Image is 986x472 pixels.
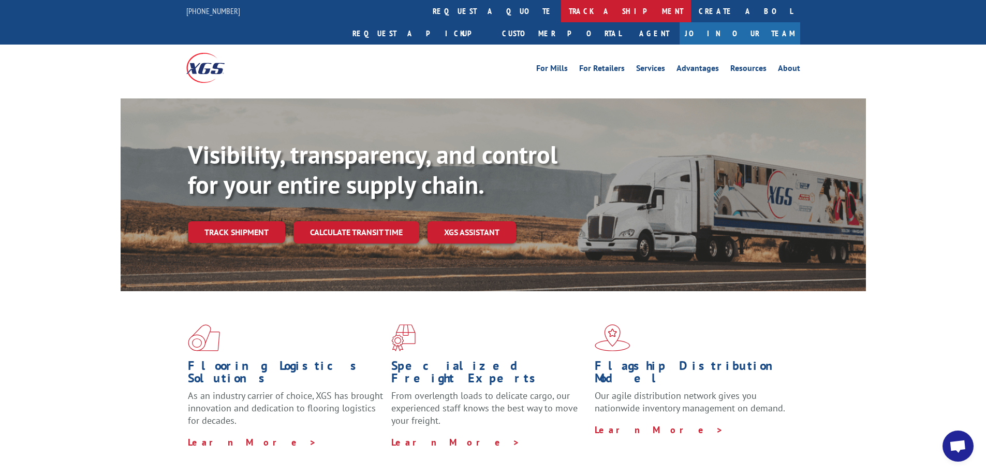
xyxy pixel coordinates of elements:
a: Learn More > [595,424,724,436]
a: Customer Portal [494,22,629,45]
a: Learn More > [391,436,520,448]
a: Advantages [676,64,719,76]
a: XGS ASSISTANT [428,221,516,244]
a: For Retailers [579,64,625,76]
a: For Mills [536,64,568,76]
b: Visibility, transparency, and control for your entire supply chain. [188,138,557,201]
a: Join Our Team [680,22,800,45]
a: Request a pickup [345,22,494,45]
h1: Specialized Freight Experts [391,360,587,390]
a: Learn More > [188,436,317,448]
img: xgs-icon-flagship-distribution-model-red [595,324,630,351]
a: Track shipment [188,221,285,243]
img: xgs-icon-total-supply-chain-intelligence-red [188,324,220,351]
p: From overlength loads to delicate cargo, our experienced staff knows the best way to move your fr... [391,390,587,436]
a: Resources [730,64,767,76]
a: About [778,64,800,76]
span: Our agile distribution network gives you nationwide inventory management on demand. [595,390,785,414]
div: Open chat [943,431,974,462]
a: Calculate transit time [293,221,419,244]
a: Services [636,64,665,76]
h1: Flagship Distribution Model [595,360,790,390]
img: xgs-icon-focused-on-flooring-red [391,324,416,351]
h1: Flooring Logistics Solutions [188,360,384,390]
a: [PHONE_NUMBER] [186,6,240,16]
a: Agent [629,22,680,45]
span: As an industry carrier of choice, XGS has brought innovation and dedication to flooring logistics... [188,390,383,426]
